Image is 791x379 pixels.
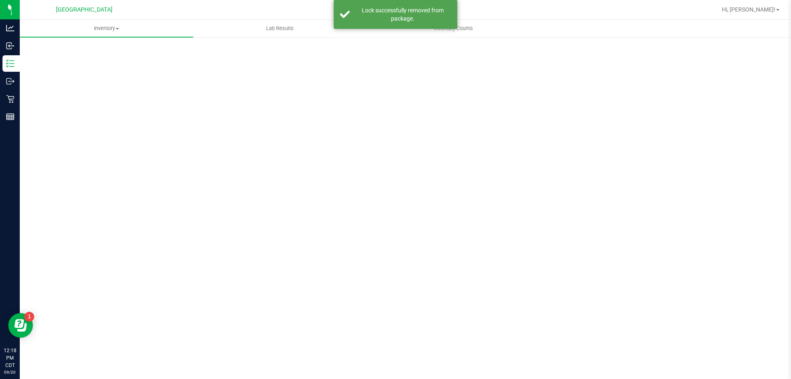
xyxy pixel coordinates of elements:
[6,42,14,50] inline-svg: Inbound
[20,25,193,32] span: Inventory
[354,6,451,23] div: Lock successfully removed from package.
[6,59,14,68] inline-svg: Inventory
[193,20,367,37] a: Lab Results
[24,312,34,322] iframe: Resource center unread badge
[56,6,112,13] span: [GEOGRAPHIC_DATA]
[4,347,16,369] p: 12:18 PM CDT
[4,369,16,375] p: 09/20
[6,113,14,121] inline-svg: Reports
[255,25,305,32] span: Lab Results
[6,24,14,32] inline-svg: Analytics
[6,77,14,85] inline-svg: Outbound
[20,20,193,37] a: Inventory
[8,313,33,338] iframe: Resource center
[722,6,775,13] span: Hi, [PERSON_NAME]!
[6,95,14,103] inline-svg: Retail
